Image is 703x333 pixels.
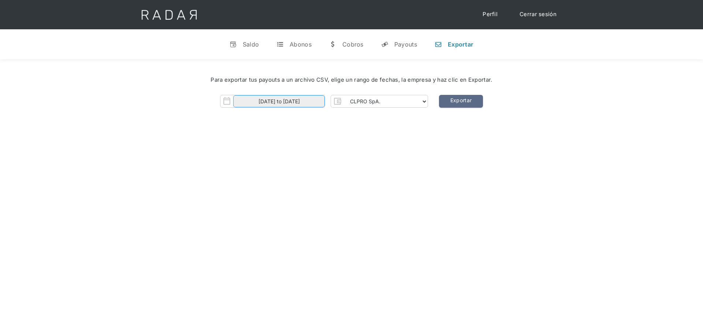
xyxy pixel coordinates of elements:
a: Exportar [439,95,483,108]
div: Payouts [394,41,417,48]
a: Perfil [475,7,505,22]
div: t [276,41,284,48]
a: Cerrar sesión [512,7,564,22]
div: y [381,41,388,48]
div: Cobros [342,41,364,48]
div: Abonos [290,41,312,48]
div: Saldo [243,41,259,48]
div: n [435,41,442,48]
div: Exportar [448,41,473,48]
div: v [230,41,237,48]
form: Form [220,95,428,108]
div: Para exportar tus payouts a un archivo CSV, elige un rango de fechas, la empresa y haz clic en Ex... [22,76,681,84]
div: w [329,41,336,48]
